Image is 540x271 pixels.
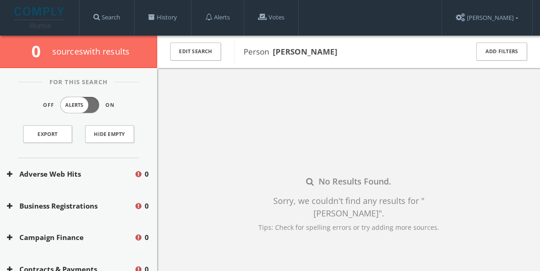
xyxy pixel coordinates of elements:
[52,46,130,57] span: source s with results
[105,101,115,109] span: On
[43,101,54,109] span: Off
[7,201,134,211] button: Business Registrations
[43,78,115,87] span: For This Search
[7,232,134,243] button: Campaign Finance
[273,46,337,57] b: [PERSON_NAME]
[244,46,337,57] span: Person
[7,169,134,179] button: Adverse Web Hits
[145,232,149,243] span: 0
[31,40,49,62] span: 0
[253,175,444,187] div: No Results Found.
[253,194,444,219] div: Sorry, we couldn't find any results for " [PERSON_NAME] " .
[253,222,444,232] div: Tips: Check for spelling errors or try adding more sources.
[145,201,149,211] span: 0
[85,125,134,143] button: Hide Empty
[23,125,72,143] a: Export
[476,43,527,61] button: Add Filters
[145,169,149,179] span: 0
[14,7,66,28] img: illumis
[170,43,221,61] button: Edit Search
